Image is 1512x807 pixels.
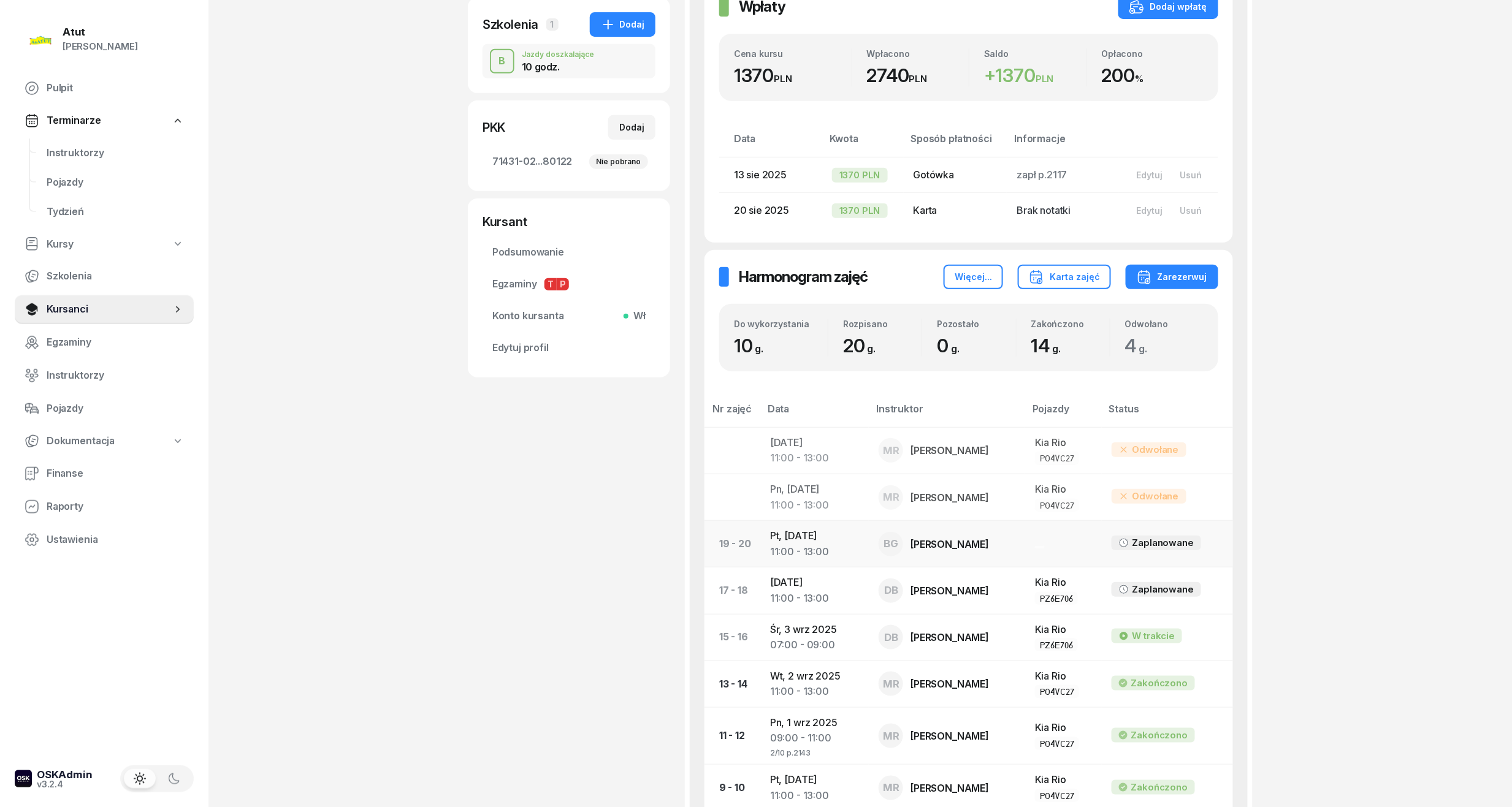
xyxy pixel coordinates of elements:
div: PO4VC27 [1040,453,1074,463]
a: EgzaminyTP [483,270,655,299]
td: [DATE] [760,427,869,474]
a: Ustawienia [15,525,194,555]
div: Opłacono [1102,48,1204,59]
span: Dokumentacja [47,433,115,449]
div: 1370 PLN [832,203,888,218]
span: Terminarze [47,113,101,129]
div: PO4VC27 [1040,738,1074,749]
div: Cena kursu [734,48,852,59]
th: Kwota [822,131,904,157]
div: Więcej... [955,270,992,284]
span: BG [884,539,899,549]
a: Instruktorzy [37,138,194,168]
span: + [984,64,996,86]
div: Kursant [483,213,655,230]
div: 11:00 - 13:00 [770,788,859,804]
th: Informacje [1007,131,1118,157]
td: Pt, [DATE] [760,521,869,567]
a: Podsumowanie [483,238,655,267]
span: Pojazdy [47,401,184,417]
a: Kursy [15,230,194,259]
th: Sposób płatności [904,131,1007,157]
span: T [544,278,557,290]
small: g. [755,343,764,355]
div: Odwołane [1112,489,1186,504]
div: Gotówka [914,167,998,183]
div: 2/10 p.2143 [770,746,859,757]
div: Zaplanowane [1132,535,1194,551]
span: Edytuj profil [492,340,646,356]
div: 2740 [867,64,969,87]
span: P [557,278,569,290]
div: v3.2.4 [37,780,93,789]
span: Pojazdy [47,175,184,191]
div: Kia Rio [1035,772,1092,788]
div: Szkolenia [483,16,539,33]
span: Konto kursanta [492,308,646,324]
div: Dodaj [619,120,644,135]
div: Kia Rio [1035,669,1092,684]
td: 13 - 14 [704,661,760,707]
div: [PERSON_NAME] [911,493,989,502]
small: PLN [774,73,792,85]
div: Usuń [1180,205,1202,216]
div: Jazdy doszkalające [522,51,594,58]
a: Kursanci [15,295,194,324]
span: Szkolenia [47,268,184,284]
div: Odwołane [1112,442,1186,457]
span: Brak notatki [1017,204,1071,216]
div: [PERSON_NAME] [911,679,989,689]
div: Rozpisano [843,319,922,329]
div: Odwołano [1125,319,1204,329]
a: Konto kursantaWł [483,301,655,331]
td: 17 - 18 [704,567,760,614]
span: zapł p.2117 [1017,169,1067,181]
div: Kia Rio [1035,575,1092,591]
div: PKK [483,119,506,136]
div: 0 [937,335,1015,357]
small: PLN [909,73,928,85]
small: g. [868,343,876,355]
span: DB [884,585,898,596]
div: Zakończono [1131,727,1188,743]
td: Śr, 3 wrz 2025 [760,614,869,661]
span: Raporty [47,499,184,515]
div: 1370 [984,64,1086,87]
a: Egzaminy [15,328,194,357]
div: PO4VC27 [1040,686,1074,697]
span: 20 sie 2025 [734,204,789,216]
span: MR [883,782,899,793]
div: 11:00 - 13:00 [770,544,859,560]
small: g. [1052,343,1061,355]
span: 14 [1031,335,1067,357]
a: Instruktorzy [15,361,194,390]
a: Finanse [15,459,194,488]
div: [PERSON_NAME] [911,586,989,596]
div: Karta [914,203,998,219]
button: Dodaj [608,115,655,140]
span: Egzaminy [492,276,646,292]
small: % [1135,73,1144,85]
div: [PERSON_NAME] [911,632,989,642]
button: Zarezerwuj [1126,265,1218,289]
div: Zaplanowane [1132,582,1194,597]
div: Dodaj [601,17,644,32]
div: Zarezerwuj [1137,270,1207,284]
span: Pulpit [47,80,184,96]
small: g. [1139,343,1148,355]
span: 10 [734,335,769,357]
small: g. [951,343,960,355]
td: Pn, 1 wrz 2025 [760,707,869,764]
a: Dokumentacja [15,427,194,455]
span: 4 [1125,335,1154,357]
a: Terminarze [15,107,194,135]
a: Pulpit [15,74,194,103]
a: Tydzień [37,197,194,227]
span: Tydzień [47,204,184,220]
span: Ustawienia [47,532,184,548]
th: Nr zajęć [704,401,760,427]
th: Data [719,131,822,157]
div: Zakończono [1131,779,1188,795]
small: PLN [1036,73,1054,85]
div: Karta zajęć [1029,270,1100,284]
